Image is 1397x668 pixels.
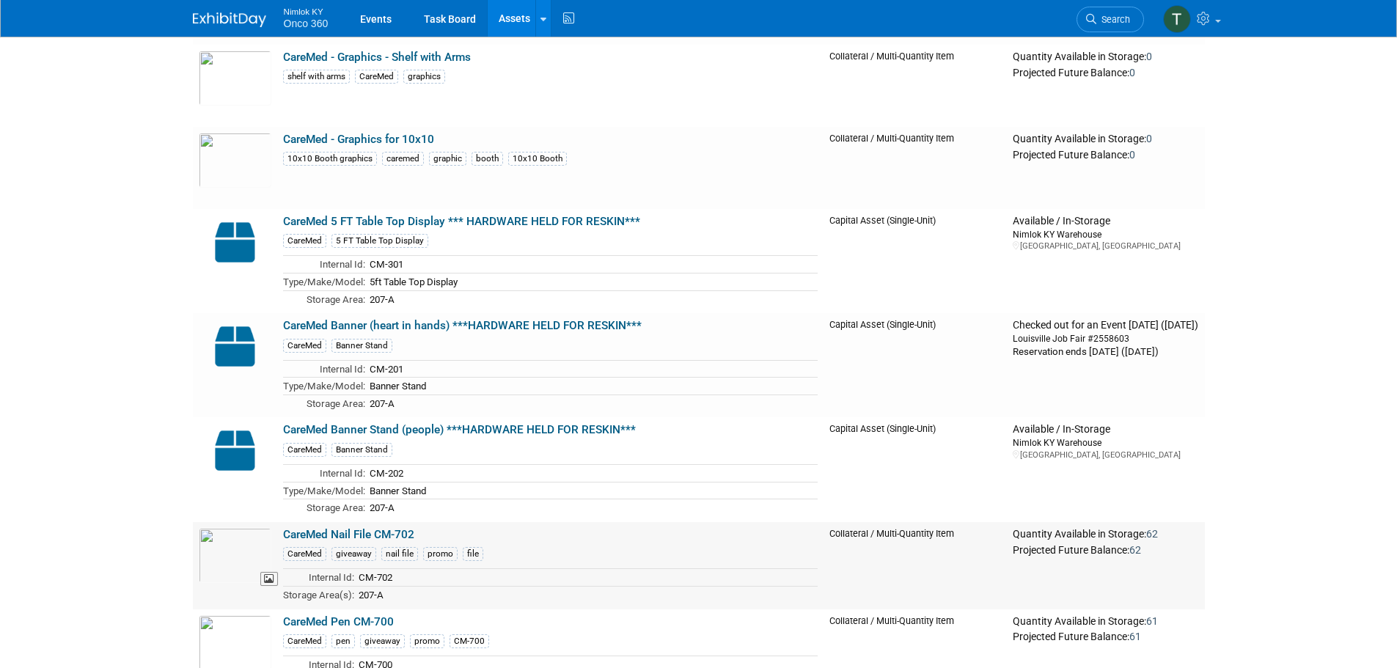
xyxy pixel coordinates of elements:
div: Projected Future Balance: [1013,628,1198,644]
div: Reservation ends [DATE] ([DATE]) [1013,345,1198,359]
div: giveaway [360,634,405,648]
a: CareMed Banner (heart in hands) ***HARDWARE HELD FOR RESKIN*** [283,319,642,332]
div: Quantity Available in Storage: [1013,51,1198,64]
span: Nimlok KY [284,3,329,18]
div: 10x10 Booth graphics [283,152,377,166]
img: ExhibitDay [193,12,266,27]
td: Type/Make/Model: [283,482,365,499]
div: Available / In-Storage [1013,215,1198,228]
a: CareMed - Graphics - Shelf with Arms [283,51,471,64]
div: CareMed [355,70,398,84]
td: Collateral / Multi-Quantity Item [824,127,1008,209]
td: Capital Asset (Single-Unit) [824,209,1008,313]
div: Quantity Available in Storage: [1013,528,1198,541]
span: 0 [1129,67,1135,78]
span: Storage Area(s): [283,590,354,601]
span: 0 [1146,133,1152,144]
span: Onco 360 [284,18,329,29]
td: 207-A [365,290,818,307]
img: Capital-Asset-Icon-2.png [199,423,271,478]
div: CareMed [283,443,326,457]
td: CM-201 [365,360,818,378]
div: Projected Future Balance: [1013,146,1198,162]
div: [GEOGRAPHIC_DATA], [GEOGRAPHIC_DATA] [1013,241,1198,252]
div: shelf with arms [283,70,350,84]
td: Banner Stand [365,482,818,499]
td: 207-A [365,499,818,516]
span: Storage Area: [307,502,365,513]
td: CM-702 [354,569,818,587]
div: Quantity Available in Storage: [1013,133,1198,146]
img: Capital-Asset-Icon-2.png [199,319,271,374]
div: Projected Future Balance: [1013,64,1198,80]
div: file [463,547,483,561]
span: Storage Area: [307,294,365,305]
td: Collateral / Multi-Quantity Item [824,45,1008,127]
div: Nimlok KY Warehouse [1013,228,1198,241]
span: Storage Area: [307,398,365,409]
td: 5ft Table Top Display [365,273,818,290]
div: Louisville Job Fair #2558603 [1013,332,1198,345]
div: CareMed [283,547,326,561]
div: graphic [429,152,466,166]
div: caremed [382,152,424,166]
div: nail file [381,547,418,561]
div: promo [410,634,444,648]
span: 61 [1129,631,1141,642]
td: Collateral / Multi-Quantity Item [824,522,1008,609]
span: 61 [1146,615,1158,627]
td: 207-A [354,586,818,603]
div: 10x10 Booth [508,152,567,166]
td: Type/Make/Model: [283,273,365,290]
div: giveaway [331,547,376,561]
div: Banner Stand [331,443,392,457]
div: Checked out for an Event [DATE] ([DATE]) [1013,319,1198,332]
td: Capital Asset (Single-Unit) [824,313,1008,417]
td: Internal Id: [283,569,354,587]
img: Capital-Asset-Icon-2.png [199,215,271,270]
div: Available / In-Storage [1013,423,1198,436]
div: Banner Stand [331,339,392,353]
span: 62 [1129,544,1141,556]
td: CM-301 [365,256,818,274]
div: CareMed [283,339,326,353]
div: 5 FT Table Top Display [331,234,428,248]
td: Internal Id: [283,464,365,482]
div: booth [472,152,503,166]
td: Type/Make/Model: [283,378,365,395]
span: View Asset Image [260,572,278,586]
td: Internal Id: [283,360,365,378]
div: Quantity Available in Storage: [1013,615,1198,628]
span: 62 [1146,528,1158,540]
td: 207-A [365,394,818,411]
span: Search [1096,14,1130,25]
td: Banner Stand [365,378,818,395]
div: Projected Future Balance: [1013,541,1198,557]
span: 0 [1129,149,1135,161]
a: CareMed Nail File CM-702 [283,528,414,541]
div: CareMed [283,234,326,248]
td: CM-202 [365,464,818,482]
a: CareMed 5 FT Table Top Display *** HARDWARE HELD FOR RESKIN*** [283,215,640,228]
div: Nimlok KY Warehouse [1013,436,1198,449]
div: CareMed [283,634,326,648]
div: graphics [403,70,445,84]
a: CareMed - Graphics for 10x10 [283,133,434,146]
div: pen [331,634,355,648]
div: promo [423,547,458,561]
span: 0 [1146,51,1152,62]
div: CM-700 [450,634,489,648]
div: [GEOGRAPHIC_DATA], [GEOGRAPHIC_DATA] [1013,449,1198,460]
a: Search [1077,7,1144,32]
img: Tim Bugaile [1163,5,1191,33]
a: CareMed Pen CM-700 [283,615,394,628]
a: CareMed Banner Stand (people) ***HARDWARE HELD FOR RESKIN*** [283,423,636,436]
td: Capital Asset (Single-Unit) [824,417,1008,521]
td: Internal Id: [283,256,365,274]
